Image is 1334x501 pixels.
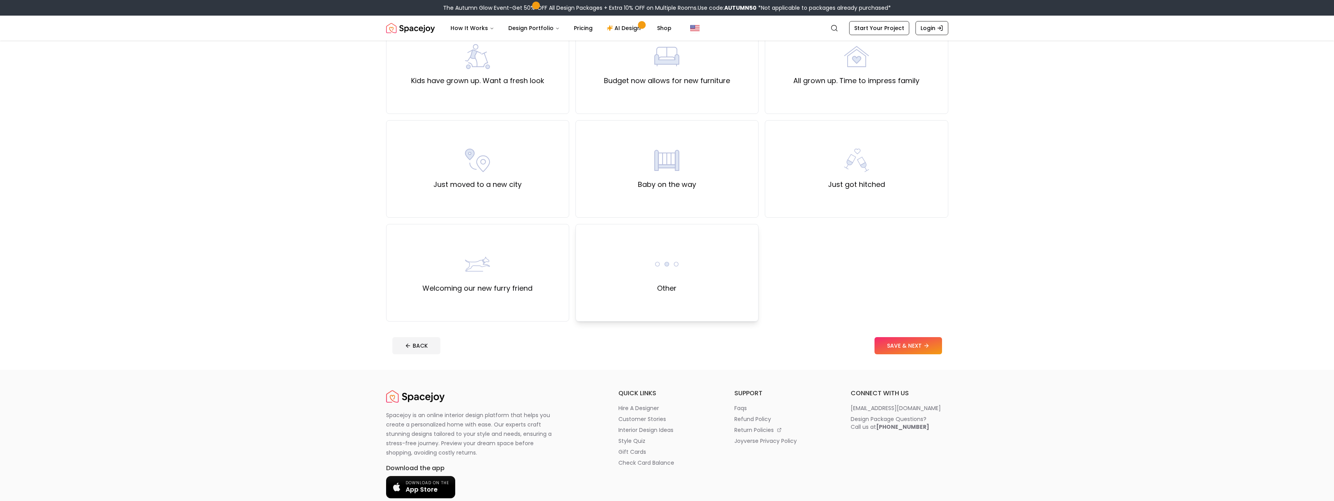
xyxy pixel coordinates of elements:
[734,415,771,423] p: refund policy
[386,20,435,36] a: Spacejoy
[844,44,869,69] img: All grown up. Time to impress family
[651,20,678,36] a: Shop
[443,4,891,12] div: The Autumn Glow Event-Get 50% OFF All Design Packages + Extra 10% OFF on Multiple Rooms.
[724,4,757,12] b: AUTUMN50
[690,23,700,33] img: United States
[851,404,941,412] p: [EMAIL_ADDRESS][DOMAIN_NAME]
[444,20,678,36] nav: Main
[734,437,797,445] p: joyverse privacy policy
[618,415,666,423] p: customer stories
[734,415,832,423] a: refund policy
[618,459,674,467] p: check card balance
[874,337,942,354] button: SAVE & NEXT
[734,437,832,445] a: joyverse privacy policy
[618,437,716,445] a: style quiz
[793,75,919,86] label: All grown up. Time to impress family
[433,179,522,190] label: Just moved to a new city
[657,283,677,294] label: Other
[604,75,730,86] label: Budget now allows for new furniture
[851,404,948,412] a: [EMAIL_ADDRESS][DOMAIN_NAME]
[444,20,500,36] button: How It Works
[465,148,490,173] img: Just moved to a new city
[734,426,774,434] p: return policies
[568,20,599,36] a: Pricing
[757,4,891,12] span: *Not applicable to packages already purchased*
[734,389,832,398] h6: support
[828,179,885,190] label: Just got hitched
[392,483,401,491] img: Apple logo
[618,426,673,434] p: interior design ideas
[618,448,646,456] p: gift cards
[392,337,440,354] button: BACK
[386,16,948,41] nav: Global
[844,148,869,173] img: Just got hitched
[851,415,929,431] div: Design Package Questions? Call us at
[386,389,445,404] a: Spacejoy
[851,389,948,398] h6: connect with us
[851,415,948,431] a: Design Package Questions?Call us at[PHONE_NUMBER]
[915,21,948,35] a: Login
[734,404,832,412] a: faqs
[406,486,449,494] span: App Store
[654,148,679,173] img: Baby on the way
[876,423,929,431] b: [PHONE_NUMBER]
[465,252,490,277] img: Welcoming our new furry friend
[618,459,716,467] a: check card balance
[618,415,716,423] a: customer stories
[386,20,435,36] img: Spacejoy Logo
[618,426,716,434] a: interior design ideas
[386,410,561,457] p: Spacejoy is an online interior design platform that helps you create a personalized home with eas...
[698,4,757,12] span: Use code:
[618,404,716,412] a: hire a designer
[734,426,832,434] a: return policies
[618,389,716,398] h6: quick links
[849,21,909,35] a: Start Your Project
[654,44,679,69] img: Budget now allows for new furniture
[618,437,645,445] p: style quiz
[422,283,533,294] label: Welcoming our new furry friend
[600,20,649,36] a: AI Design
[386,389,445,404] img: Spacejoy Logo
[654,252,679,277] img: Other
[406,481,449,486] span: Download on the
[638,179,696,190] label: Baby on the way
[386,476,455,498] a: Download on the App Store
[411,75,544,86] label: Kids have grown up. Want a fresh look
[386,464,600,473] h6: Download the app
[502,20,566,36] button: Design Portfolio
[734,404,747,412] p: faqs
[618,448,716,456] a: gift cards
[465,44,490,69] img: Kids have grown up. Want a fresh look
[618,404,659,412] p: hire a designer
